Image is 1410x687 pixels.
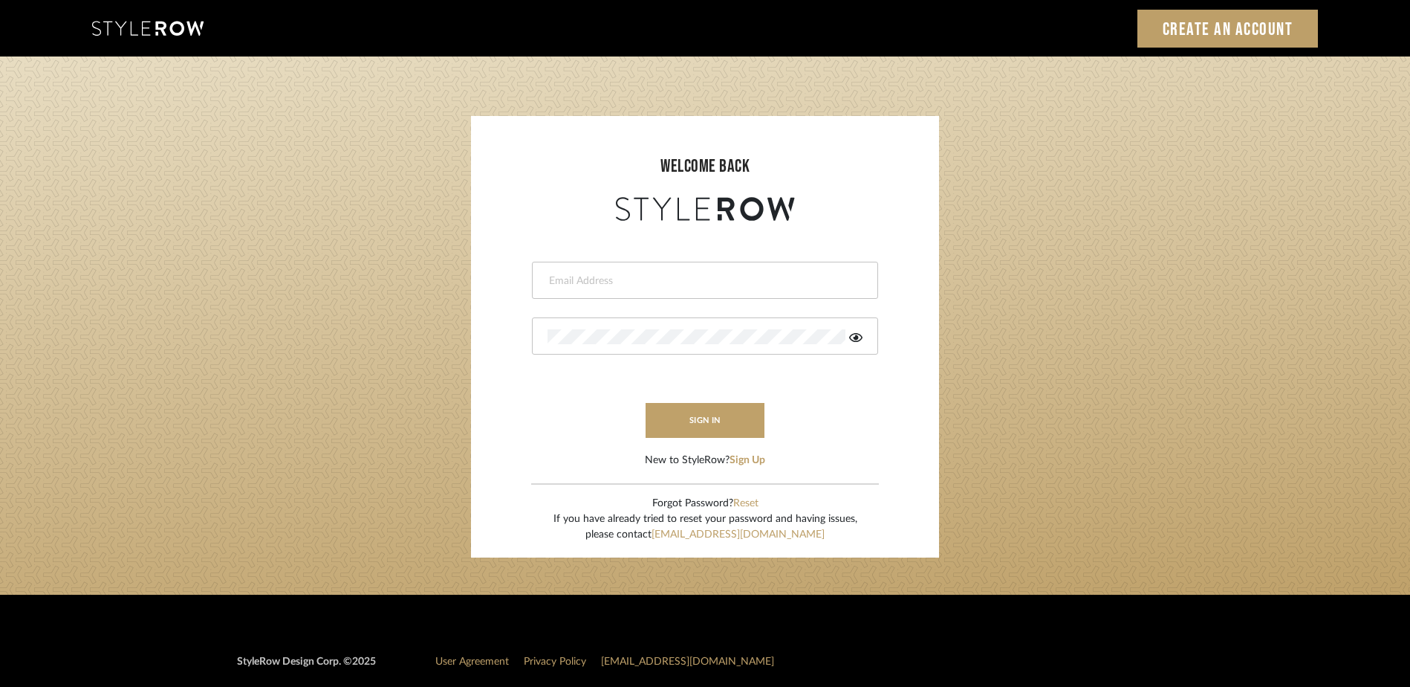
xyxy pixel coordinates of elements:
[435,657,509,667] a: User Agreement
[553,512,857,543] div: If you have already tried to reset your password and having issues, please contact
[601,657,774,667] a: [EMAIL_ADDRESS][DOMAIN_NAME]
[1137,10,1319,48] a: Create an Account
[645,453,765,468] div: New to StyleRow?
[553,496,857,512] div: Forgot Password?
[237,654,376,682] div: StyleRow Design Corp. ©2025
[733,496,758,512] button: Reset
[548,274,859,288] input: Email Address
[652,529,825,540] a: [EMAIL_ADDRESS][DOMAIN_NAME]
[730,453,765,468] button: Sign Up
[486,153,924,180] div: welcome back
[646,403,764,438] button: sign in
[524,657,586,667] a: Privacy Policy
